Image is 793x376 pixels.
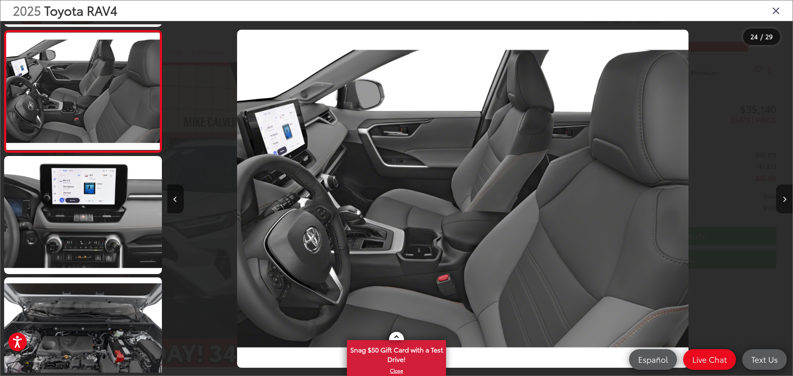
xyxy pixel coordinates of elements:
span: / [760,34,764,40]
span: 2025 [13,1,41,19]
span: 24 [750,32,758,41]
span: Español [634,354,672,364]
i: Close gallery [772,5,780,16]
div: 2025 Toyota RAV4 XLE Premium 23 [150,30,775,368]
img: 2025 Toyota RAV4 XLE Premium [2,155,163,275]
span: Live Chat [688,354,731,364]
button: Previous image [167,184,184,213]
span: Snag $50 Gift Card with a Test Drive! [348,341,445,366]
a: Text Us [742,349,787,370]
button: Next image [776,184,793,213]
span: Toyota RAV4 [44,1,117,19]
a: Español [629,349,677,370]
a: Live Chat [683,349,736,370]
img: 2025 Toyota RAV4 XLE Premium [237,30,689,368]
span: Text Us [747,354,782,364]
img: 2025 Toyota RAV4 XLE Premium [5,33,161,150]
span: 29 [765,32,773,41]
